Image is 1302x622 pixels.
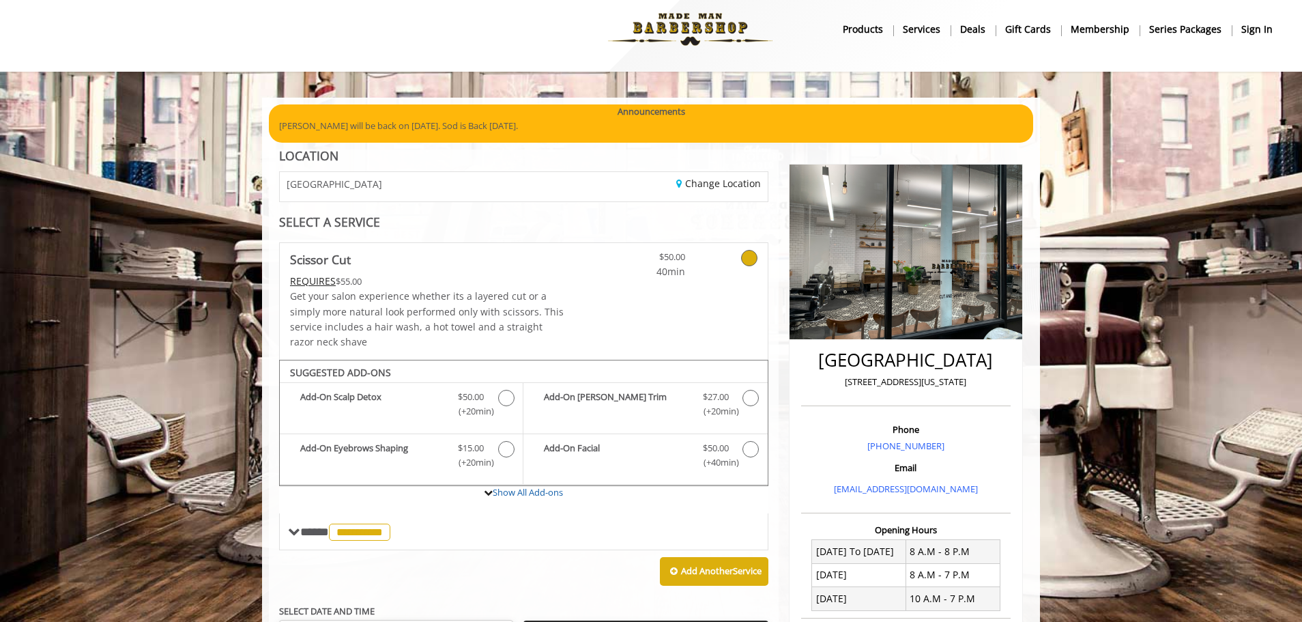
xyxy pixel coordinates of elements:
[960,22,985,37] b: Deals
[1071,22,1129,37] b: Membership
[290,274,336,287] span: This service needs some Advance to be paid before we block your appointment
[290,250,351,269] b: Scissor Cut
[1140,19,1232,39] a: Series packagesSeries packages
[703,390,729,404] span: $27.00
[1241,22,1273,37] b: sign in
[605,264,685,279] span: 40min
[695,404,736,419] span: (+20min )
[605,243,685,279] a: $50.00
[681,565,762,577] b: Add Another Service
[451,455,491,470] span: (+20min )
[544,441,689,470] b: Add-On Facial
[703,441,729,455] span: $50.00
[287,390,516,422] label: Add-On Scalp Detox
[530,441,760,473] label: Add-On Facial
[805,350,1007,370] h2: [GEOGRAPHIC_DATA]
[1005,22,1051,37] b: gift cards
[493,486,563,498] a: Show All Add-ons
[812,563,906,586] td: [DATE]
[812,540,906,563] td: [DATE] To [DATE]
[843,22,883,37] b: products
[544,390,689,419] b: Add-On [PERSON_NAME] Trim
[1061,19,1140,39] a: MembershipMembership
[867,440,944,452] a: [PHONE_NUMBER]
[300,390,444,419] b: Add-On Scalp Detox
[530,390,760,422] label: Add-On Beard Trim
[833,19,893,39] a: Productsproducts
[695,455,736,470] span: (+40min )
[906,587,1000,610] td: 10 A.M - 7 P.M
[801,525,1011,535] h3: Opening Hours
[676,177,761,190] a: Change Location
[906,540,1000,563] td: 8 A.M - 8 P.M
[805,425,1007,434] h3: Phone
[279,119,1023,133] p: [PERSON_NAME] will be back on [DATE]. Sod is Back [DATE].
[287,441,516,473] label: Add-On Eyebrows Shaping
[279,147,338,164] b: LOCATION
[458,390,484,404] span: $50.00
[996,19,1061,39] a: Gift cardsgift cards
[279,216,768,229] div: SELECT A SERVICE
[1232,19,1282,39] a: sign insign in
[451,404,491,419] span: (+20min )
[1149,22,1221,37] b: Series packages
[834,483,978,495] a: [EMAIL_ADDRESS][DOMAIN_NAME]
[906,563,1000,586] td: 8 A.M - 7 P.M
[279,360,768,487] div: Scissor Cut Add-onS
[805,463,1007,472] h3: Email
[458,441,484,455] span: $15.00
[893,19,951,39] a: ServicesServices
[290,289,564,350] p: Get your salon experience whether its a layered cut or a simply more natural look performed only ...
[660,557,768,586] button: Add AnotherService
[618,104,685,119] b: Announcements
[812,587,906,610] td: [DATE]
[290,274,564,289] div: $55.00
[287,179,382,189] span: [GEOGRAPHIC_DATA]
[903,22,940,37] b: Services
[805,375,1007,389] p: [STREET_ADDRESS][US_STATE]
[300,441,444,470] b: Add-On Eyebrows Shaping
[290,366,391,379] b: SUGGESTED ADD-ONS
[951,19,996,39] a: DealsDeals
[279,605,375,617] b: SELECT DATE AND TIME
